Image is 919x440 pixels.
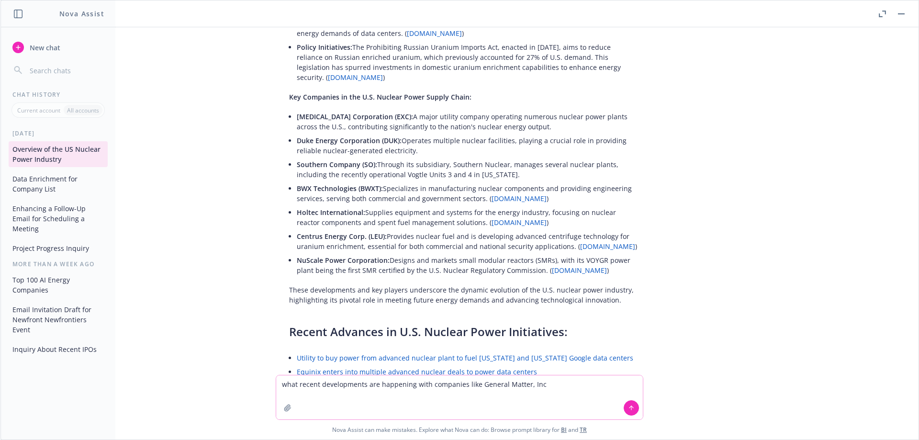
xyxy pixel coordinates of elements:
[297,160,377,169] span: Southern Company (SO):
[28,64,104,77] input: Search chats
[276,375,643,419] textarea: what recent developments are happening with companies like General Matter, I
[289,92,471,102] span: Key Companies in the U.S. Nuclear Power Supply Chain:
[297,255,638,275] p: Designs and markets small modular reactors (SMRs), with its VOYGR power plant being the first SMR...
[297,207,638,227] p: Supplies equipment and systems for the energy industry, focusing on nuclear reactor components an...
[1,260,115,268] div: More than a week ago
[492,194,547,203] a: [DOMAIN_NAME]
[9,171,108,197] button: Data Enrichment for Company List
[297,231,638,251] p: Provides nuclear fuel and is developing advanced centrifuge technology for uranium enrichment, es...
[407,29,462,38] a: [DOMAIN_NAME]
[297,42,638,82] p: The Prohibiting Russian Uranium Imports Act, enacted in [DATE], aims to reduce reliance on Russia...
[59,9,104,19] h1: Nova Assist
[289,285,638,305] p: These developments and key players underscore the dynamic evolution of the U.S. nuclear power ind...
[297,208,365,217] span: Holtec International:
[297,159,638,180] p: Through its subsidiary, Southern Nuclear, manages several nuclear plants, including the recently ...
[332,420,587,440] span: Nova Assist can make mistakes. Explore what Nova can do: Browse prompt library for and
[552,266,607,275] a: [DOMAIN_NAME]
[9,341,108,357] button: Inquiry About Recent IPOs
[9,272,108,298] button: Top 100 AI Energy Companies
[492,218,547,227] a: [DOMAIN_NAME]
[297,112,638,132] p: A major utility company operating numerous nuclear power plants across the U.S., contributing sig...
[297,184,383,193] span: BWX Technologies (BWXT):
[297,367,537,376] a: Equinix enters into multiple advanced nuclear deals to power data centers
[561,426,567,434] a: BI
[328,73,383,82] a: [DOMAIN_NAME]
[289,324,638,339] h2: Recent Advances in U.S. Nuclear Power Initiatives:
[67,106,99,114] p: All accounts
[9,141,108,167] button: Overview of the US Nuclear Power Industry
[9,201,108,237] button: Enhancing a Follow-Up Email for Scheduling a Meeting
[9,39,108,56] button: New chat
[297,112,413,121] span: [MEDICAL_DATA] Corporation (EXC):
[17,106,60,114] p: Current account
[1,90,115,99] div: Chat History
[297,232,387,241] span: Centrus Energy Corp. (LEU):
[28,43,60,53] span: New chat
[297,256,390,265] span: NuScale Power Corporation:
[297,43,352,52] span: Policy Initiatives:
[580,426,587,434] a: TR
[297,136,402,145] span: Duke Energy Corporation (DUK):
[1,129,115,137] div: [DATE]
[9,240,108,256] button: Project Progress Inquiry
[297,135,638,156] p: Operates multiple nuclear facilities, playing a crucial role in providing reliable nuclear-genera...
[580,242,635,251] a: [DOMAIN_NAME]
[297,353,633,362] a: Utility to buy power from advanced nuclear plant to fuel [US_STATE] and [US_STATE] Google data ce...
[297,183,638,203] p: Specializes in manufacturing nuclear components and providing engineering services, serving both ...
[9,302,108,338] button: Email Invitation Draft for Newfront Newfrontiers Event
